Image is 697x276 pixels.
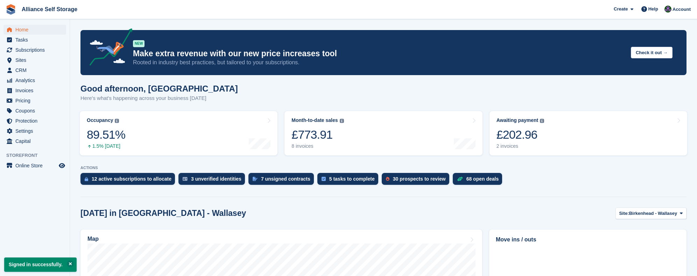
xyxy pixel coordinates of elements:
img: prospect-51fa495bee0391a8d652442698ab0144808aea92771e9ea1ae160a38d050c398.svg [386,177,389,181]
img: verify_identity-adf6edd0f0f0b5bbfe63781bf79b02c33cf7c696d77639b501bdc392416b5a36.svg [183,177,188,181]
p: Rooted in industry best practices, but tailored to your subscriptions. [133,59,625,66]
a: 3 unverified identities [178,173,248,188]
div: 12 active subscriptions to allocate [92,176,171,182]
a: menu [3,126,66,136]
a: Preview store [58,161,66,170]
span: Subscriptions [15,45,57,55]
img: Romilly Norton [664,6,671,13]
div: 30 prospects to review [393,176,446,182]
div: NEW [133,40,145,47]
div: 3 unverified identities [191,176,241,182]
h2: Map [87,236,99,242]
p: Signed in successfully. [4,257,77,272]
a: Occupancy 89.51% 1.5% [DATE] [80,111,277,155]
h2: [DATE] in [GEOGRAPHIC_DATA] - Wallasey [80,209,246,218]
span: Create [614,6,628,13]
span: Capital [15,136,57,146]
img: icon-info-grey-7440780725fd019a000dd9b08b2336e03edf1995a4989e88bcd33f0948082b44.svg [540,119,544,123]
a: Month-to-date sales £773.91 8 invoices [284,111,482,155]
a: menu [3,75,66,85]
span: Online Store [15,161,57,170]
div: 7 unsigned contracts [261,176,310,182]
div: £202.96 [497,128,544,142]
div: Month-to-date sales [291,117,338,123]
button: Site: Birkenhead - Wallasey [615,208,687,219]
a: menu [3,65,66,75]
span: Home [15,25,57,35]
a: menu [3,116,66,126]
button: Check it out → [631,47,673,58]
div: 2 invoices [497,143,544,149]
a: Alliance Self Storage [19,3,80,15]
a: menu [3,35,66,45]
span: Invoices [15,86,57,95]
img: active_subscription_to_allocate_icon-d502201f5373d7db506a760aba3b589e785aa758c864c3986d89f69b8ff3... [85,177,88,181]
div: 8 invoices [291,143,344,149]
a: menu [3,136,66,146]
span: Help [648,6,658,13]
div: £773.91 [291,128,344,142]
a: menu [3,25,66,35]
div: 68 open deals [466,176,499,182]
span: CRM [15,65,57,75]
div: Occupancy [87,117,113,123]
h2: Move ins / outs [496,235,680,244]
span: Coupons [15,106,57,116]
span: Birkenhead - Wallasey [629,210,677,217]
img: task-75834270c22a3079a89374b754ae025e5fb1db73e45f91037f5363f120a921f8.svg [322,177,326,181]
span: Pricing [15,96,57,106]
div: 89.51% [87,128,125,142]
span: Storefront [6,152,70,159]
span: Analytics [15,75,57,85]
a: 7 unsigned contracts [248,173,317,188]
img: deal-1b604bf984904fb50ccaf53a9ad4b4a5d6e5aea283cecdc64d6e3604feb123c2.svg [457,176,463,181]
a: menu [3,106,66,116]
a: Awaiting payment £202.96 2 invoices [490,111,687,155]
img: stora-icon-8386f47178a22dfd0bd8f6a31ec36ba5ce8667c1dd55bd0f319d3a0aa187defe.svg [6,4,16,15]
span: Settings [15,126,57,136]
a: 30 prospects to review [382,173,453,188]
a: menu [3,161,66,170]
p: Make extra revenue with our new price increases tool [133,49,625,59]
a: menu [3,86,66,95]
div: 1.5% [DATE] [87,143,125,149]
p: Here's what's happening across your business [DATE] [80,94,238,102]
h1: Good afternoon, [GEOGRAPHIC_DATA] [80,84,238,93]
img: icon-info-grey-7440780725fd019a000dd9b08b2336e03edf1995a4989e88bcd33f0948082b44.svg [115,119,119,123]
img: contract_signature_icon-13c848040528278c33f63329250d36e43548de30e8caae1d1a13099fd9432cc5.svg [253,177,258,181]
span: Sites [15,55,57,65]
a: menu [3,96,66,106]
a: 68 open deals [453,173,506,188]
a: 12 active subscriptions to allocate [80,173,178,188]
div: 5 tasks to complete [329,176,375,182]
img: price-adjustments-announcement-icon-8257ccfd72463d97f412b2fc003d46551f7dbcb40ab6d574587a9cd5c0d94... [84,28,133,68]
a: menu [3,45,66,55]
span: Tasks [15,35,57,45]
a: 5 tasks to complete [317,173,382,188]
span: Protection [15,116,57,126]
span: Site: [619,210,629,217]
div: Awaiting payment [497,117,538,123]
img: icon-info-grey-7440780725fd019a000dd9b08b2336e03edf1995a4989e88bcd33f0948082b44.svg [340,119,344,123]
span: Account [673,6,691,13]
p: ACTIONS [80,166,687,170]
a: menu [3,55,66,65]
